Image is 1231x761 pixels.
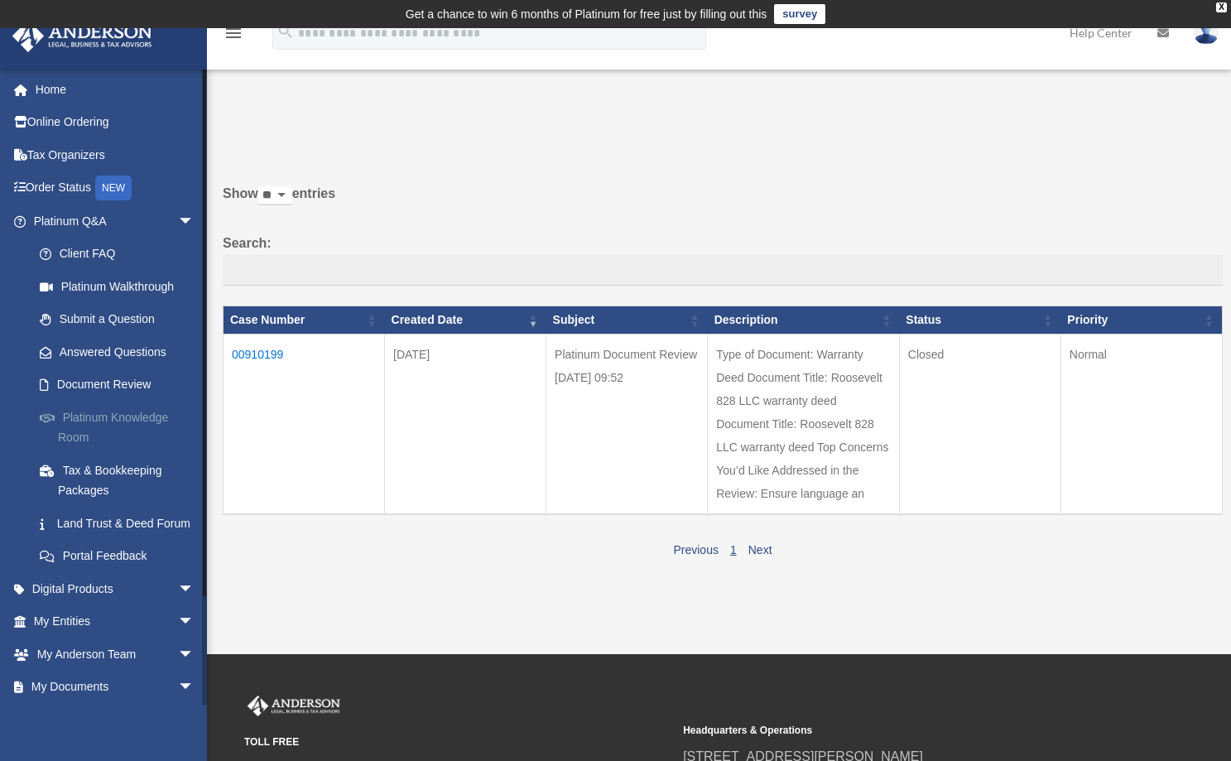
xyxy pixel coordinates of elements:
a: menu [224,29,243,43]
a: Client FAQ [23,238,219,271]
td: [DATE] [385,335,546,515]
a: Previous [673,543,718,556]
a: Online Ordering [12,106,219,139]
a: survey [774,4,825,24]
th: Created Date: activate to sort column ascending [385,306,546,335]
a: My Documentsarrow_drop_down [12,671,219,704]
th: Case Number: activate to sort column ascending [224,306,385,335]
a: Home [12,73,219,106]
input: Search: [223,255,1223,287]
div: Get a chance to win 6 months of Platinum for free just by filling out this [406,4,767,24]
a: Platinum Walkthrough [23,270,219,303]
a: Platinum Knowledge Room [23,401,219,454]
span: arrow_drop_down [178,703,211,737]
span: arrow_drop_down [178,205,211,238]
span: arrow_drop_down [178,638,211,672]
a: Answered Questions [23,335,211,368]
label: Search: [223,232,1223,287]
a: Portal Feedback [23,540,219,573]
div: NEW [95,176,132,200]
a: Tax Organizers [12,138,219,171]
i: menu [224,23,243,43]
a: Online Learningarrow_drop_down [12,703,219,736]
a: Order StatusNEW [12,171,219,205]
img: Anderson Advisors Platinum Portal [244,696,344,717]
a: 1 [730,543,737,556]
span: arrow_drop_down [178,605,211,639]
td: Platinum Document Review [DATE] 09:52 [546,335,708,515]
small: Headquarters & Operations [683,722,1110,739]
div: close [1216,2,1227,12]
a: My Anderson Teamarrow_drop_down [12,638,219,671]
th: Description: activate to sort column ascending [708,306,900,335]
td: 00910199 [224,335,385,515]
a: Digital Productsarrow_drop_down [12,572,219,605]
td: Closed [899,335,1060,515]
img: User Pic [1194,21,1219,45]
a: Platinum Q&Aarrow_drop_down [12,205,219,238]
td: Type of Document: Warranty Deed Document Title: Roosevelt 828 LLC warranty deed Document Title: R... [708,335,900,515]
th: Status: activate to sort column ascending [899,306,1060,335]
td: Normal [1060,335,1222,515]
img: Anderson Advisors Platinum Portal [7,20,157,52]
a: My Entitiesarrow_drop_down [12,605,219,638]
th: Subject: activate to sort column ascending [546,306,708,335]
a: Next [748,543,772,556]
span: arrow_drop_down [178,671,211,705]
select: Showentries [258,186,292,205]
a: Submit a Question [23,303,219,336]
a: Tax & Bookkeeping Packages [23,454,219,507]
th: Priority: activate to sort column ascending [1060,306,1222,335]
label: Show entries [223,182,1223,222]
a: Document Review [23,368,219,402]
a: Land Trust & Deed Forum [23,507,219,540]
span: arrow_drop_down [178,572,211,606]
i: search [276,22,295,41]
small: TOLL FREE [244,734,671,751]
